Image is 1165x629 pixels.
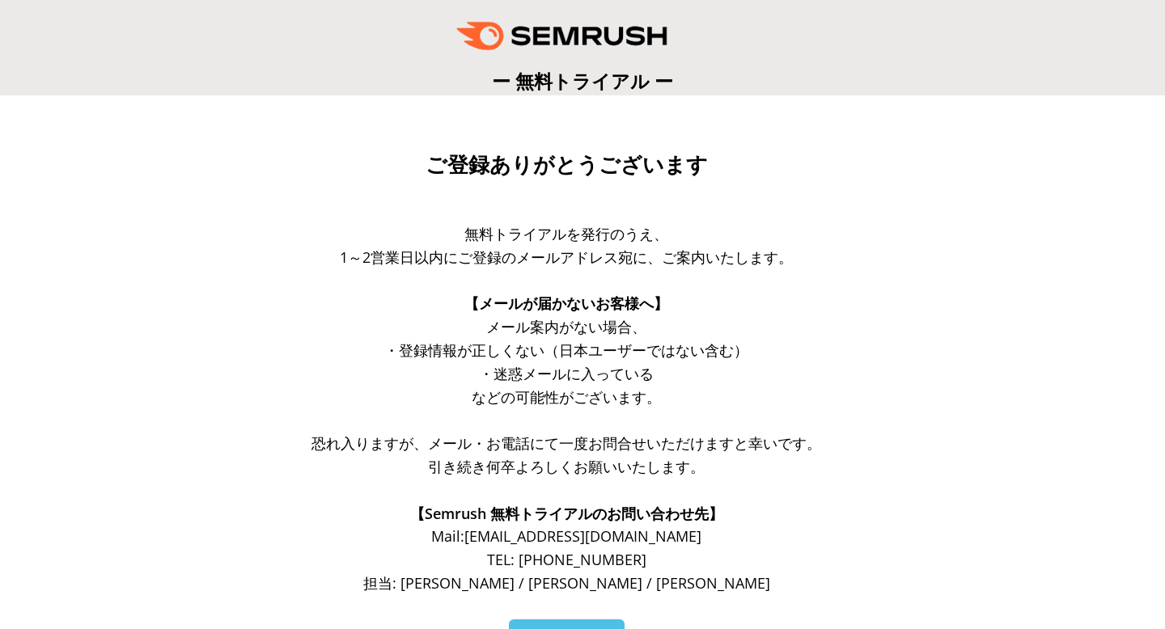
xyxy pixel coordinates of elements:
span: ー 無料トライアル ー [492,68,673,94]
span: TEL: [PHONE_NUMBER] [487,550,646,569]
span: 引き続き何卒よろしくお願いいたします。 [428,457,705,476]
span: 恐れ入りますが、メール・お電話にて一度お問合せいただけますと幸いです。 [311,433,821,453]
span: Mail: [EMAIL_ADDRESS][DOMAIN_NAME] [431,526,701,546]
span: ・登録情報が正しくない（日本ユーザーではない含む） [384,340,748,360]
span: 1～2営業日以内にご登録のメールアドレス宛に、ご案内いたします。 [340,247,793,267]
span: 【メールが届かないお客様へ】 [464,293,668,313]
span: ご登録ありがとうございます [426,153,708,177]
span: 無料トライアルを発行のうえ、 [464,224,668,243]
span: ・迷惑メールに入っている [479,364,654,383]
span: 【Semrush 無料トライアルのお問い合わせ先】 [410,504,723,523]
span: などの可能性がございます。 [472,387,661,407]
span: 担当: [PERSON_NAME] / [PERSON_NAME] / [PERSON_NAME] [363,573,770,593]
span: メール案内がない場合、 [486,317,646,336]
